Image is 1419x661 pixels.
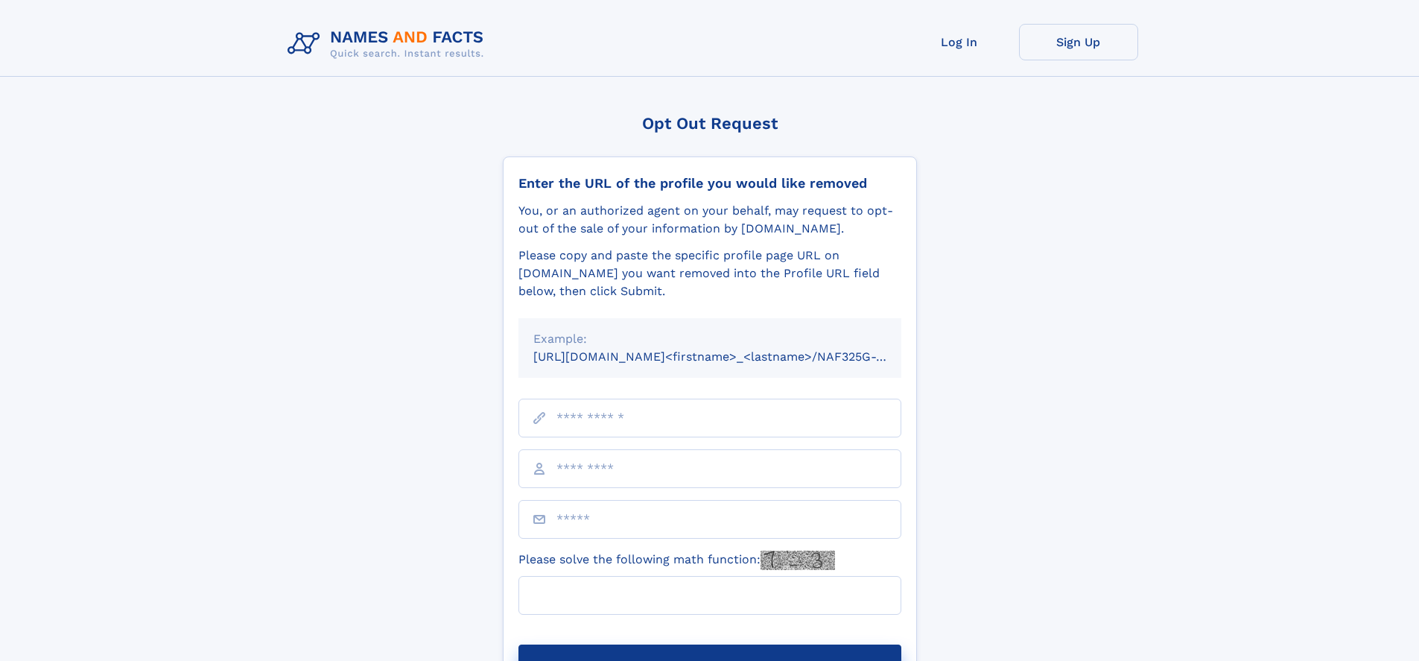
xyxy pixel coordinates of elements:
[533,330,886,348] div: Example:
[900,24,1019,60] a: Log In
[518,551,835,570] label: Please solve the following math function:
[518,202,901,238] div: You, or an authorized agent on your behalf, may request to opt-out of the sale of your informatio...
[1019,24,1138,60] a: Sign Up
[503,114,917,133] div: Opt Out Request
[518,175,901,192] div: Enter the URL of the profile you would like removed
[518,247,901,300] div: Please copy and paste the specific profile page URL on [DOMAIN_NAME] you want removed into the Pr...
[533,350,930,364] small: [URL][DOMAIN_NAME]<firstname>_<lastname>/NAF325G-xxxxxxxx
[282,24,496,64] img: Logo Names and Facts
